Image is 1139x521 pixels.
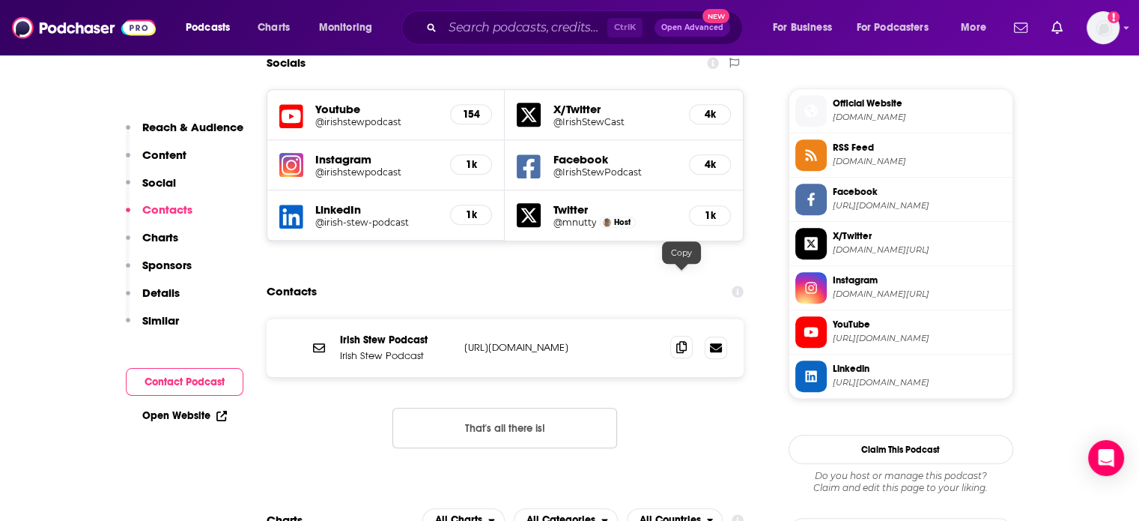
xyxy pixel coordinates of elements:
[1088,440,1124,476] div: Open Intercom Messenger
[833,274,1006,287] span: Instagram
[654,19,730,37] button: Open AdvancedNew
[833,229,1006,243] span: X/Twitter
[126,258,192,286] button: Sponsors
[142,120,243,134] p: Reach & Audience
[833,362,1006,376] span: Linkedin
[789,470,1013,494] div: Claim and edit this page to your liking.
[258,17,290,38] span: Charts
[142,175,176,190] p: Social
[142,313,179,328] p: Similar
[340,349,452,362] p: Irish Stew Podcast
[702,209,718,222] h5: 1k
[267,49,306,77] h2: Socials
[186,17,230,38] span: Podcasts
[142,148,186,162] p: Content
[463,158,479,171] h5: 1k
[1087,11,1120,44] img: User Profile
[833,377,1006,388] span: https://www.linkedin.com/company/irish-stew-podcast
[315,166,439,178] a: @irishstewpodcast
[126,202,192,230] button: Contacts
[553,116,677,127] a: @IrishStewCast
[662,241,701,264] div: Copy
[847,16,950,40] button: open menu
[175,16,249,40] button: open menu
[416,10,757,45] div: Search podcasts, credits, & more...
[315,217,439,228] h5: @irish-stew-podcast
[443,16,607,40] input: Search podcasts, credits, & more...
[1087,11,1120,44] span: Logged in as madeleinelbrownkensington
[795,139,1006,171] a: RSS Feed[DOMAIN_NAME]
[795,95,1006,127] a: Official Website[DOMAIN_NAME]
[1108,11,1120,23] svg: Add a profile image
[833,318,1006,331] span: YouTube
[315,102,439,116] h5: Youtube
[126,368,243,396] button: Contact Podcast
[126,175,176,203] button: Social
[126,148,186,175] button: Content
[315,152,439,166] h5: Instagram
[463,108,479,121] h5: 154
[833,141,1006,154] span: RSS Feed
[833,156,1006,167] span: feeds.buzzsprout.com
[833,112,1006,123] span: IrishStewPodcast.com
[833,185,1006,199] span: Facebook
[12,13,156,42] img: Podchaser - Follow, Share and Rate Podcasts
[464,341,659,354] p: [URL][DOMAIN_NAME]
[553,166,677,178] h5: @IrishStewPodcast
[833,289,1006,300] span: instagram.com/irishstewpodcast
[267,277,317,306] h2: Contacts
[833,244,1006,256] span: twitter.com/IrishStewCast
[795,316,1006,348] a: YouTube[URL][DOMAIN_NAME]
[1087,11,1120,44] button: Show profile menu
[795,228,1006,259] a: X/Twitter[DOMAIN_NAME][URL]
[309,16,392,40] button: open menu
[553,202,677,217] h5: Twitter
[126,120,243,148] button: Reach & Audience
[319,17,372,38] span: Monitoring
[661,24,723,31] span: Open Advanced
[702,108,718,121] h5: 4k
[248,16,299,40] a: Charts
[789,435,1013,464] button: Claim This Podcast
[833,333,1006,344] span: https://www.youtube.com/@irishstewpodcast
[607,18,643,37] span: Ctrl K
[553,102,677,116] h5: X/Twitter
[142,409,227,422] a: Open Website
[795,361,1006,392] a: Linkedin[URL][DOMAIN_NAME]
[315,202,439,217] h5: LinkedIn
[279,153,303,177] img: iconImage
[142,202,192,217] p: Contacts
[553,152,677,166] h5: Facebook
[1045,15,1069,40] a: Show notifications dropdown
[126,230,178,258] button: Charts
[142,286,180,300] p: Details
[789,470,1013,482] span: Do you host or manage this podcast?
[795,272,1006,304] a: Instagram[DOMAIN_NAME][URL]
[142,230,178,244] p: Charts
[340,334,452,346] p: Irish Stew Podcast
[857,17,929,38] span: For Podcasters
[614,217,631,227] span: Host
[126,313,179,341] button: Similar
[762,16,851,40] button: open menu
[702,158,718,171] h5: 4k
[142,258,192,272] p: Sponsors
[833,97,1006,110] span: Official Website
[603,218,611,226] img: Martin Nutty
[553,217,596,228] a: @mnutty
[463,208,479,221] h5: 1k
[392,408,617,448] button: Nothing here.
[795,184,1006,215] a: Facebook[URL][DOMAIN_NAME]
[833,200,1006,211] span: https://www.facebook.com/IrishStewPodcast
[702,9,729,23] span: New
[315,116,439,127] a: @irishstewpodcast
[126,286,180,313] button: Details
[950,16,1005,40] button: open menu
[773,17,832,38] span: For Business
